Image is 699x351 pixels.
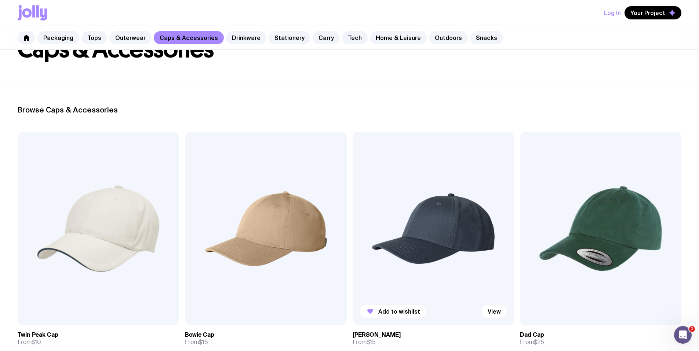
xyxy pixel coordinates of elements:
span: Add to wishlist [378,308,420,315]
a: Snacks [470,31,503,44]
span: $10 [32,338,41,346]
span: From [185,339,208,346]
a: View [482,305,507,318]
span: From [520,339,544,346]
span: 1 [689,326,695,332]
a: Stationery [269,31,310,44]
h3: [PERSON_NAME] [353,331,401,339]
span: $25 [534,338,544,346]
a: Drinkware [226,31,266,44]
h3: Bowie Cap [185,331,214,339]
iframe: Intercom live chat [674,326,692,344]
a: Outdoors [429,31,468,44]
button: Your Project [625,6,681,19]
span: From [353,339,376,346]
a: Outerwear [109,31,152,44]
span: Your Project [630,9,665,16]
a: Carry [313,31,340,44]
h3: Twin Peak Cap [18,331,58,339]
span: $15 [199,338,208,346]
span: $15 [367,338,376,346]
a: Packaging [37,31,79,44]
button: Add to wishlist [360,305,426,318]
a: Tops [81,31,107,44]
a: Home & Leisure [370,31,427,44]
h3: Dad Cap [520,331,544,339]
a: Tech [342,31,368,44]
a: Caps & Accessories [154,31,224,44]
button: Log In [604,6,621,19]
h2: Browse Caps & Accessories [18,106,681,114]
h1: Caps & Accessories [18,38,681,61]
span: From [18,339,41,346]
